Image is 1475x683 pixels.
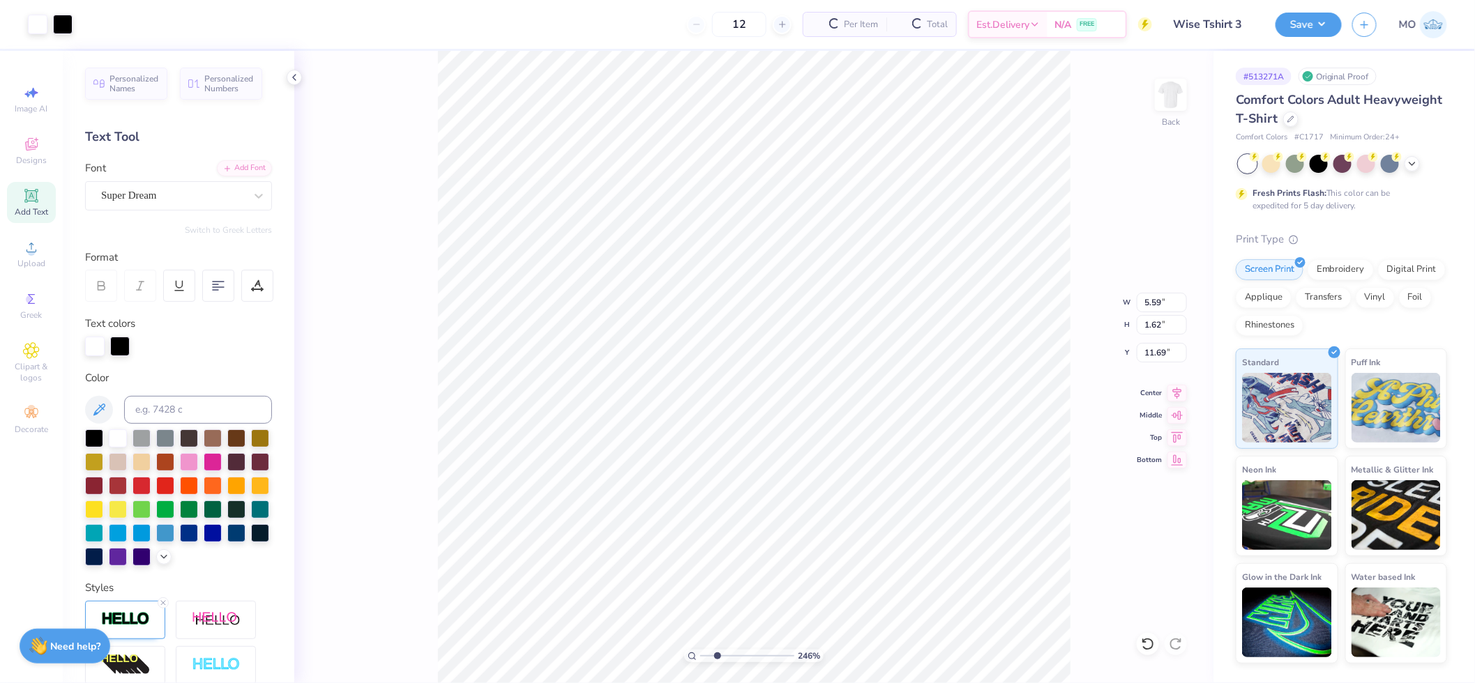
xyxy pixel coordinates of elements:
[927,17,948,32] span: Total
[1236,315,1303,336] div: Rhinestones
[1242,462,1276,477] span: Neon Ink
[1296,287,1352,308] div: Transfers
[185,224,272,236] button: Switch to Greek Letters
[16,155,47,166] span: Designs
[85,370,272,386] div: Color
[1352,480,1442,550] img: Metallic & Glitter Ink
[976,17,1029,32] span: Est. Delivery
[1163,10,1265,38] input: Untitled Design
[798,650,820,662] span: 246 %
[1399,287,1432,308] div: Foil
[1242,480,1332,550] img: Neon Ink
[204,74,254,93] span: Personalized Numbers
[1157,81,1185,109] img: Back
[1242,569,1322,584] span: Glow in the Dark Ink
[109,74,159,93] span: Personalized Names
[1054,17,1071,32] span: N/A
[1137,455,1162,465] span: Bottom
[712,12,766,37] input: – –
[192,657,241,673] img: Negative Space
[17,258,45,269] span: Upload
[1236,231,1447,247] div: Print Type
[124,396,272,424] input: e.g. 7428 c
[1420,11,1447,38] img: Mirabelle Olis
[1352,588,1442,657] img: Water based Ink
[1236,91,1443,127] span: Comfort Colors Adult Heavyweight T-Shirt
[1331,132,1400,144] span: Minimum Order: 24 +
[1352,355,1381,369] span: Puff Ink
[1399,11,1447,38] a: MO
[21,309,43,321] span: Greek
[1352,462,1434,477] span: Metallic & Glitter Ink
[15,424,48,435] span: Decorate
[85,128,272,146] div: Text Tool
[1299,68,1377,85] div: Original Proof
[1162,116,1180,128] div: Back
[85,316,135,332] label: Text colors
[85,250,273,266] div: Format
[1236,68,1292,85] div: # 513271A
[7,361,56,383] span: Clipart & logos
[1253,187,1326,199] strong: Fresh Prints Flash:
[85,160,106,176] label: Font
[844,17,878,32] span: Per Item
[217,160,272,176] div: Add Font
[85,580,272,596] div: Styles
[1242,355,1279,369] span: Standard
[15,206,48,217] span: Add Text
[1236,259,1303,280] div: Screen Print
[1352,569,1416,584] span: Water based Ink
[1308,259,1374,280] div: Embroidery
[1137,410,1162,420] span: Middle
[1242,373,1332,443] img: Standard
[1352,373,1442,443] img: Puff Ink
[1378,259,1446,280] div: Digital Print
[1294,132,1324,144] span: # C1717
[1276,13,1342,37] button: Save
[192,611,241,629] img: Shadow
[51,640,101,653] strong: Need help?
[1242,588,1332,657] img: Glow in the Dark Ink
[1236,287,1292,308] div: Applique
[1356,287,1395,308] div: Vinyl
[15,103,48,114] span: Image AI
[1137,433,1162,443] span: Top
[1236,132,1287,144] span: Comfort Colors
[1137,388,1162,398] span: Center
[1253,187,1424,212] div: This color can be expedited for 5 day delivery.
[101,611,150,627] img: Stroke
[1080,20,1094,29] span: FREE
[101,654,150,676] img: 3d Illusion
[1399,17,1416,33] span: MO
